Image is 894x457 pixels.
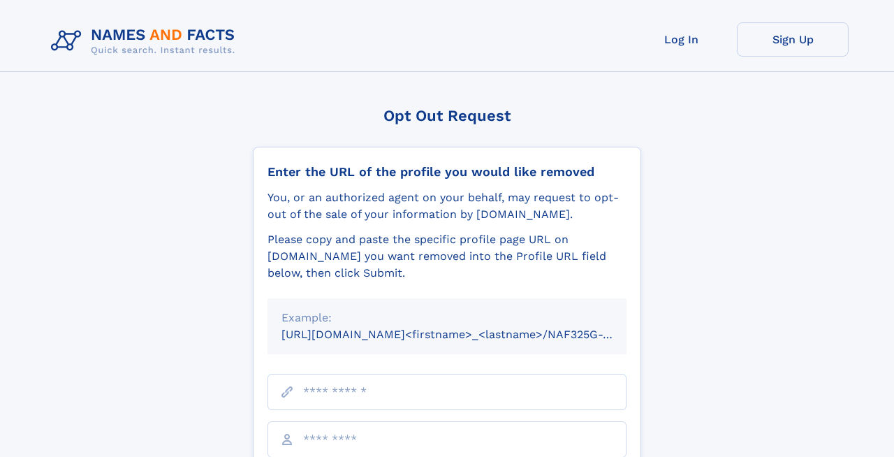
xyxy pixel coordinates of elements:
img: Logo Names and Facts [45,22,247,60]
a: Sign Up [737,22,849,57]
div: Example: [281,310,613,326]
div: Enter the URL of the profile you would like removed [268,164,626,180]
small: [URL][DOMAIN_NAME]<firstname>_<lastname>/NAF325G-xxxxxxxx [281,328,653,341]
a: Log In [625,22,737,57]
div: Please copy and paste the specific profile page URL on [DOMAIN_NAME] you want removed into the Pr... [268,231,626,282]
div: Opt Out Request [253,107,641,124]
div: You, or an authorized agent on your behalf, may request to opt-out of the sale of your informatio... [268,189,626,223]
